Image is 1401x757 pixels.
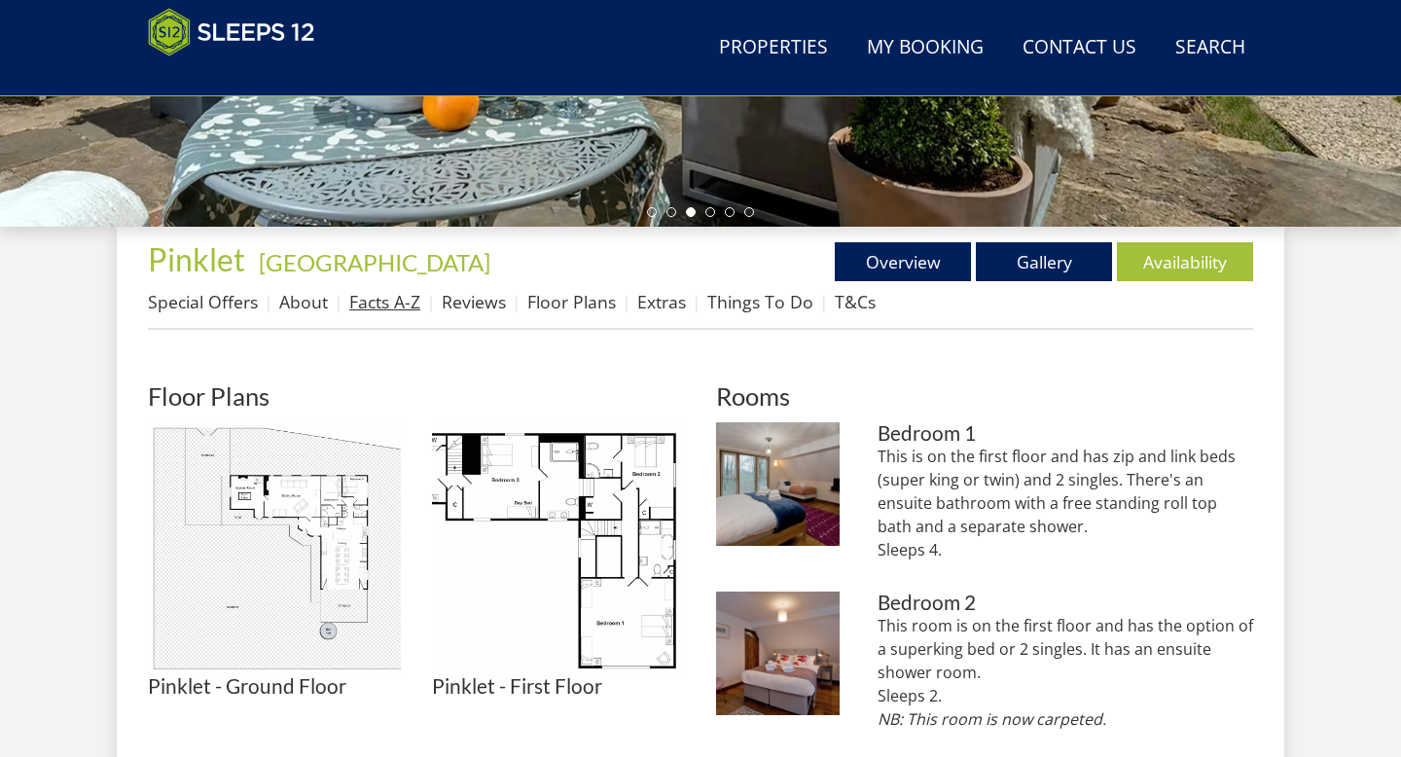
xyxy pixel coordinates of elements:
a: Facts A-Z [349,290,420,313]
h3: Bedroom 2 [878,592,1253,614]
a: Things To Do [707,290,813,313]
span: Pinklet [148,240,245,278]
a: Floor Plans [527,290,616,313]
iframe: Customer reviews powered by Trustpilot [138,68,342,85]
a: Contact Us [1015,26,1144,70]
a: My Booking [859,26,991,70]
a: Properties [711,26,836,70]
h2: Floor Plans [148,382,685,410]
a: Extras [637,290,686,313]
p: This room is on the first floor and has the option of a superking bed or 2 singles. It has an ens... [878,614,1253,731]
h3: Pinklet - First Floor [432,675,685,698]
em: NB: This room is now carpeted. [878,708,1106,730]
img: Pinklet - First Floor [432,422,685,675]
img: Sleeps 12 [148,8,315,56]
img: Bedroom 1 [716,422,840,546]
h3: Pinklet - Ground Floor [148,675,401,698]
a: Special Offers [148,290,258,313]
a: Reviews [442,290,506,313]
h2: Rooms [716,382,1253,410]
img: Bedroom 2 [716,592,840,715]
a: Gallery [976,242,1112,281]
a: [GEOGRAPHIC_DATA] [259,248,490,276]
img: Pinklet - Ground Floor [148,422,401,675]
a: Pinklet [148,240,251,278]
a: Overview [835,242,971,281]
a: Availability [1117,242,1253,281]
span: - [251,248,490,276]
p: This is on the first floor and has zip and link beds (super king or twin) and 2 singles. There's ... [878,445,1253,561]
a: About [279,290,328,313]
a: T&Cs [835,290,876,313]
a: Search [1167,26,1253,70]
h3: Bedroom 1 [878,422,1253,445]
